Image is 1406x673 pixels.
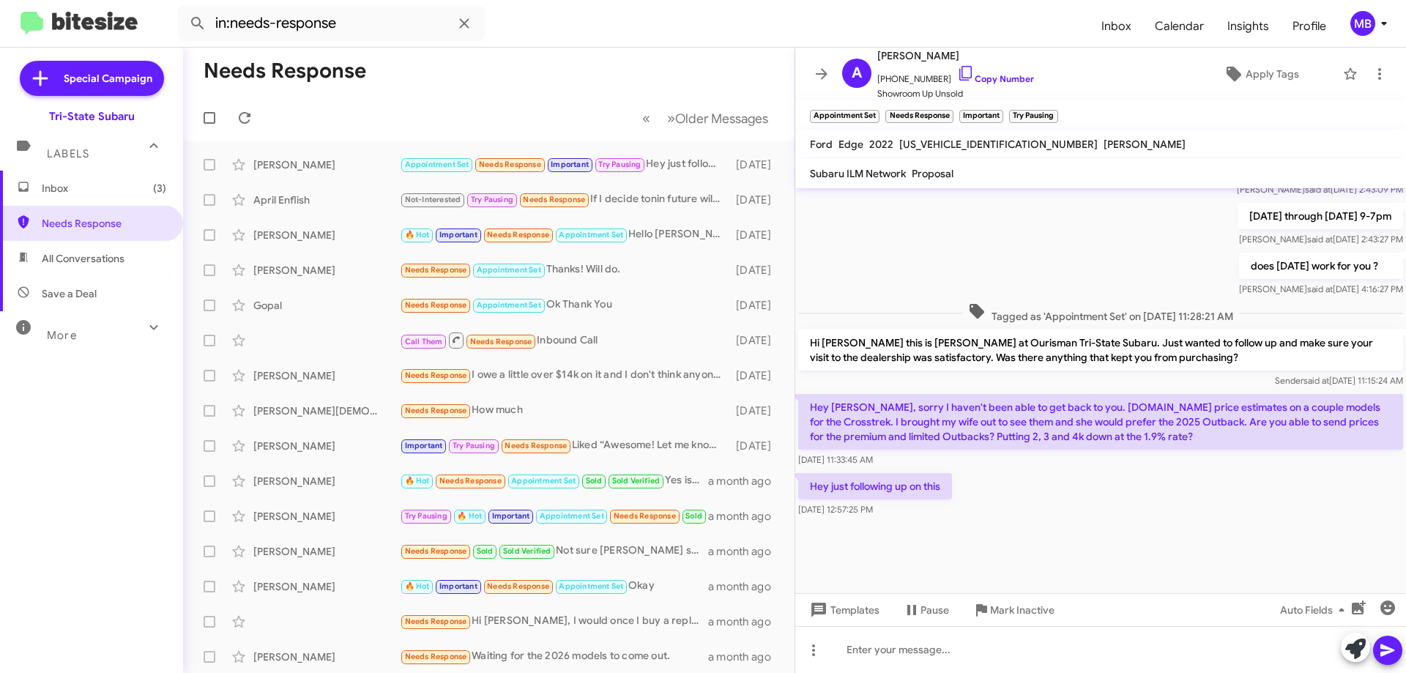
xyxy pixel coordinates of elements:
span: Insights [1216,5,1281,48]
span: Needs Response [523,195,585,204]
small: Needs Response [885,110,953,123]
div: Okay [400,578,708,595]
div: MB [1350,11,1375,36]
div: Tri-State Subaru [49,109,135,124]
div: Waiting for the 2026 models to come out. [400,648,708,665]
span: [PERSON_NAME] [877,47,1034,64]
button: Previous [633,103,659,133]
div: [PERSON_NAME] [253,544,400,559]
span: Important [439,230,477,239]
p: [DATE] through [DATE] 9-7pm [1238,203,1403,229]
span: said at [1305,184,1331,195]
span: Needs Response [405,265,467,275]
div: a month ago [708,614,783,629]
span: « [642,109,650,127]
div: a month ago [708,474,783,488]
input: Search [177,6,485,41]
div: [DATE] [729,333,783,348]
span: 🔥 Hot [405,476,430,486]
span: Tagged as 'Appointment Set' on [DATE] 11:28:21 AM [962,302,1239,324]
span: Sold Verified [503,546,551,556]
button: Mark Inactive [961,597,1066,623]
div: [PERSON_NAME] [253,579,400,594]
span: Appointment Set [559,230,623,239]
span: Showroom Up Unsold [877,86,1034,101]
button: MB [1338,11,1390,36]
span: Needs Response [405,300,467,310]
span: [PERSON_NAME] [1104,138,1186,151]
span: Needs Response [487,230,549,239]
div: a month ago [708,579,783,594]
span: 2022 [869,138,893,151]
span: [US_VEHICLE_IDENTIFICATION_NUMBER] [899,138,1098,151]
span: [PERSON_NAME] [DATE] 2:43:27 PM [1239,234,1403,245]
div: [DATE] [729,298,783,313]
div: We have a meeting scheduled for 11AM [DATE]. [400,507,708,524]
span: Needs Response [479,160,541,169]
span: Needs Response [470,337,532,346]
div: Hello [PERSON_NAME], I got my offer back and was wondering if we could negotiate that a little bi... [400,226,729,243]
span: said at [1307,234,1333,245]
p: does [DATE] work for you ? [1239,253,1403,279]
p: Hey [PERSON_NAME], sorry I haven't been able to get back to you. [DOMAIN_NAME] price estimates on... [798,394,1403,450]
span: 🔥 Hot [457,511,482,521]
small: Try Pausing [1009,110,1057,123]
div: [PERSON_NAME] [253,439,400,453]
div: Hey just following up on this [400,156,729,173]
span: Try Pausing [405,511,447,521]
div: [PERSON_NAME][DEMOGRAPHIC_DATA] [253,404,400,418]
div: April Enflish [253,193,400,207]
span: Profile [1281,5,1338,48]
div: [PERSON_NAME] [253,650,400,664]
span: Try Pausing [453,441,495,450]
span: 🔥 Hot [405,581,430,591]
span: Auto Fields [1280,597,1350,623]
span: Ford [810,138,833,151]
span: Sold Verified [612,476,661,486]
span: Save a Deal [42,286,97,301]
div: Ok Thank You [400,297,729,313]
div: [DATE] [729,439,783,453]
div: Thanks! Will do. [400,261,729,278]
span: 🔥 Hot [405,230,430,239]
span: All Conversations [42,251,124,266]
a: Inbox [1090,5,1143,48]
div: [DATE] [729,228,783,242]
span: Try Pausing [471,195,513,204]
span: said at [1303,375,1329,386]
span: Needs Response [614,511,676,521]
span: [PHONE_NUMBER] [877,64,1034,86]
span: Important [439,581,477,591]
span: Edge [838,138,863,151]
div: [PERSON_NAME] [253,368,400,383]
p: Hey just following up on this [798,473,952,499]
span: Inbox [42,181,166,196]
span: Important [551,160,589,169]
span: Older Messages [675,111,768,127]
div: Liked “Awesome! Let me know if the meantime if you have any questions that I can help with!” [400,437,729,454]
div: a month ago [708,650,783,664]
span: [DATE] 11:33:45 AM [798,454,873,465]
span: Sender [DATE] 11:15:24 AM [1275,375,1403,386]
div: [DATE] [729,404,783,418]
div: a month ago [708,509,783,524]
div: [DATE] [729,368,783,383]
span: Needs Response [42,216,166,231]
p: Hi [PERSON_NAME] this is [PERSON_NAME] at Ourisman Tri-State Subaru. Just wanted to follow up and... [798,330,1403,371]
div: Gopal [253,298,400,313]
span: Calendar [1143,5,1216,48]
div: I owe a little over $14k on it and I don't think anyone would buy it for that amount [400,367,729,384]
span: Needs Response [439,476,502,486]
small: Appointment Set [810,110,879,123]
span: (3) [153,181,166,196]
button: Apply Tags [1186,61,1336,87]
small: Important [959,110,1003,123]
h1: Needs Response [204,59,366,83]
span: Templates [807,597,879,623]
button: Next [658,103,777,133]
span: Labels [47,147,89,160]
span: Appointment Set [405,160,469,169]
div: Not sure [PERSON_NAME] still looking things over and looking at deals [400,543,708,559]
div: [PERSON_NAME] [253,228,400,242]
span: Needs Response [505,441,567,450]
